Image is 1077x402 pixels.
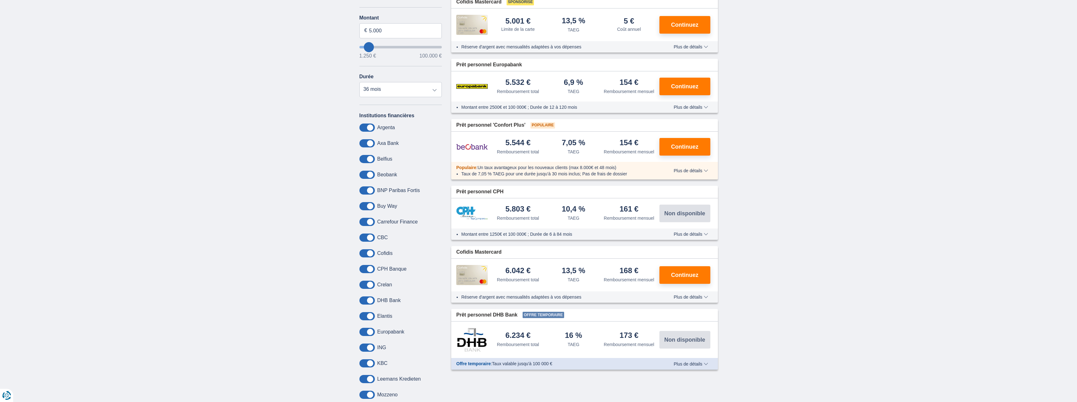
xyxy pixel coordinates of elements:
span: Plus de détails [674,295,708,299]
label: Axa Bank [377,140,399,146]
div: TAEG [568,88,579,95]
li: Montant entre 2500€ et 100 000€ ; Durée de 12 à 120 mois [461,104,655,110]
label: Buy Way [377,203,397,209]
div: : [451,164,660,171]
button: Plus de détails [669,232,713,237]
label: Leemans Kredieten [377,376,421,382]
span: Prêt personnel CPH [456,188,503,195]
li: Réserve d'argent avec mensualités adaptées à vos dépenses [461,294,655,300]
span: Prêt personnel Europabank [456,61,522,69]
label: Crelan [377,282,392,288]
label: Elantis [377,313,392,319]
label: Beobank [377,172,397,178]
span: Continuez [671,84,698,89]
label: ING [377,345,386,350]
div: Coût annuel [617,26,641,32]
label: Institutions financières [359,113,414,118]
label: CBC [377,235,388,240]
img: pret personnel Beobank [456,139,488,155]
button: Non disponible [659,205,710,222]
span: Plus de détails [674,168,708,173]
div: 6,9 % [564,79,583,87]
div: 5 € [624,17,634,25]
label: CPH Banque [377,266,407,272]
div: 10,4 % [562,205,585,214]
img: pret personnel DHB Bank [456,328,488,352]
div: Remboursement mensuel [604,215,654,221]
span: Plus de détails [674,362,708,366]
div: 7,05 % [562,139,585,147]
img: pret personnel Europabank [456,79,488,94]
div: Remboursement mensuel [604,277,654,283]
span: Offre temporaire [456,361,491,366]
div: Remboursement total [497,88,539,95]
span: Cofidis Mastercard [456,249,502,256]
div: TAEG [568,27,579,33]
li: Montant entre 1250€ et 100 000€ ; Durée de 6 à 84 mois [461,231,655,237]
div: 5.532 € [505,79,530,87]
div: TAEG [568,149,579,155]
span: 1.250 € [359,53,376,58]
button: Continuez [659,78,710,95]
span: Continuez [671,22,698,28]
div: 168 € [619,267,638,275]
div: 173 € [619,332,638,340]
div: Remboursement mensuel [604,149,654,155]
li: Taux de 7,05 % TAEG pour une durée jusqu’à 30 mois inclus; Pas de frais de dossier [461,171,655,177]
label: DHB Bank [377,298,401,303]
span: Prêt personnel DHB Bank [456,311,518,319]
div: Remboursement total [497,277,539,283]
div: : [451,361,660,367]
div: 5.803 € [505,205,530,214]
button: Plus de détails [669,44,713,49]
div: 154 € [619,79,638,87]
input: wantToBorrow [359,46,442,48]
span: Populaire [456,165,476,170]
label: Argenta [377,125,395,130]
button: Plus de détails [669,168,713,173]
span: Un taux avantageux pour les nouveaux clients (max 8.000€ et 48 mois) [478,165,616,170]
div: TAEG [568,215,579,221]
button: Continuez [659,138,710,156]
button: Non disponible [659,331,710,349]
img: pret personnel Cofidis CC [456,15,488,35]
span: Continuez [671,144,698,150]
div: 13,5 % [562,267,585,275]
div: 5.544 € [505,139,530,147]
div: Remboursement mensuel [604,88,654,95]
div: TAEG [568,341,579,348]
label: Belfius [377,156,392,162]
span: Continuez [671,272,698,278]
img: pret personnel Cofidis CC [456,265,488,285]
label: BNP Paribas Fortis [377,188,420,193]
span: Plus de détails [674,105,708,109]
span: Prêt personnel 'Confort Plus' [456,122,525,129]
img: pret personnel CPH Banque [456,207,488,220]
span: Plus de détails [674,232,708,236]
span: Plus de détails [674,45,708,49]
label: Cofidis [377,251,393,256]
label: Carrefour Finance [377,219,418,225]
div: 6.234 € [505,332,530,340]
label: KBC [377,361,388,366]
span: 100.000 € [419,53,442,58]
span: Taux valable jusqu'à 100 000 € [492,361,552,366]
label: Mozzeno [377,392,398,398]
span: Offre temporaire [523,312,564,318]
div: 6.042 € [505,267,530,275]
label: Montant [359,15,442,21]
label: Durée [359,74,374,80]
div: 5.001 € [505,17,530,25]
button: Plus de détails [669,295,713,300]
span: Non disponible [664,211,705,216]
li: Réserve d'argent avec mensualités adaptées à vos dépenses [461,44,655,50]
div: Remboursement mensuel [604,341,654,348]
span: Populaire [530,122,555,129]
button: Continuez [659,16,710,34]
div: Remboursement total [497,215,539,221]
button: Continuez [659,266,710,284]
label: Europabank [377,329,404,335]
div: TAEG [568,277,579,283]
button: Plus de détails [669,105,713,110]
